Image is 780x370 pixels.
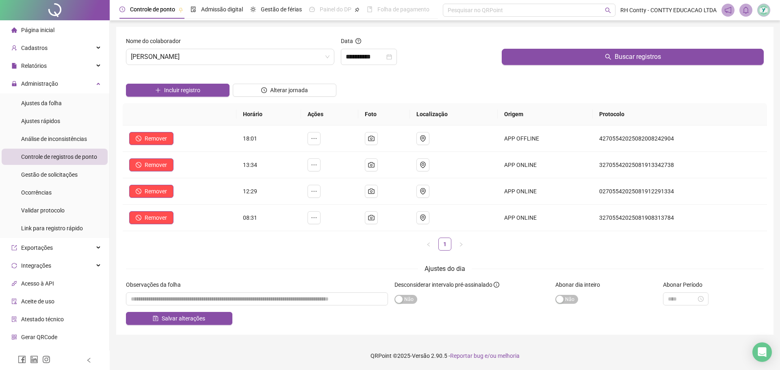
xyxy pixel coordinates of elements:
[18,355,26,364] span: facebook
[21,80,58,87] span: Administração
[498,205,593,231] td: APP ONLINE
[422,238,435,251] button: left
[450,353,520,359] span: Reportar bug e/ou melhoria
[663,280,708,289] label: Abonar Período
[233,84,336,97] button: Alterar jornada
[420,162,426,168] span: environment
[459,242,464,247] span: right
[438,238,451,251] li: 1
[21,63,47,69] span: Relatórios
[21,118,60,124] span: Ajustes rápidos
[126,37,186,45] label: Nome do colaborador
[233,88,336,94] a: Alterar jornada
[11,245,17,251] span: export
[377,6,429,13] span: Folha de pagamento
[21,280,54,287] span: Acesso à API
[368,214,375,221] span: camera
[11,299,17,304] span: audit
[593,103,767,125] th: Protocolo
[593,125,767,152] td: 42705542025082008242904
[145,213,167,222] span: Remover
[11,45,17,51] span: user-add
[368,188,375,195] span: camera
[21,136,87,142] span: Análise de inconsistências
[21,207,65,214] span: Validar protocolo
[368,135,375,142] span: camera
[11,281,17,286] span: api
[752,342,772,362] div: Open Intercom Messenger
[145,187,167,196] span: Remover
[261,6,302,13] span: Gestão de férias
[309,6,315,12] span: dashboard
[243,188,257,195] span: 12:29
[555,280,605,289] label: Abonar dia inteiro
[131,49,329,65] span: Rhayana Souza Chaves
[593,178,767,205] td: 02705542025081912291334
[136,136,141,141] span: stop
[145,134,167,143] span: Remover
[355,38,361,44] span: question-circle
[126,312,232,325] button: Salvar alterações
[243,162,257,168] span: 13:34
[236,103,301,125] th: Horário
[311,162,317,168] span: ellipsis
[42,355,50,364] span: instagram
[21,154,97,160] span: Controle de registros de ponto
[311,214,317,221] span: ellipsis
[11,334,17,340] span: qrcode
[11,63,17,69] span: file
[153,316,158,321] span: save
[394,281,492,288] span: Desconsiderar intervalo pré-assinalado
[502,49,764,65] button: Buscar registros
[110,342,780,370] footer: QRPoint © 2025 - 2.90.5 -
[422,238,435,251] li: Página anterior
[311,135,317,142] span: ellipsis
[420,214,426,221] span: environment
[21,171,78,178] span: Gestão de solicitações
[498,178,593,205] td: APP ONLINE
[126,280,186,289] label: Observações da folha
[261,87,267,93] span: clock-circle
[439,238,451,250] a: 1
[455,238,468,251] li: Próxima página
[341,38,353,44] span: Data
[21,189,52,196] span: Ocorrências
[243,214,257,221] span: 08:31
[11,263,17,268] span: sync
[455,238,468,251] button: right
[605,7,611,13] span: search
[250,6,256,12] span: sun
[119,6,125,12] span: clock-circle
[498,152,593,178] td: APP ONLINE
[243,135,257,142] span: 18:01
[410,103,498,125] th: Localização
[11,316,17,322] span: solution
[21,245,53,251] span: Exportações
[358,103,410,125] th: Foto
[129,158,173,171] button: Remover
[21,334,57,340] span: Gerar QRCode
[178,7,183,12] span: pushpin
[742,6,750,14] span: bell
[86,357,92,363] span: left
[11,81,17,87] span: lock
[130,6,175,13] span: Controle de ponto
[162,314,205,323] span: Salvar alterações
[605,54,611,60] span: search
[420,188,426,195] span: environment
[129,132,173,145] button: Remover
[426,242,431,247] span: left
[320,6,351,13] span: Painel do DP
[355,7,360,12] span: pushpin
[593,152,767,178] td: 32705542025081913342738
[367,6,373,12] span: book
[724,6,732,14] span: notification
[129,211,173,224] button: Remover
[758,4,770,16] img: 82867
[368,162,375,168] span: camera
[21,45,48,51] span: Cadastros
[620,6,717,15] span: RH Contty - CONTTY EDUCACAO LTDA
[615,52,661,62] span: Buscar registros
[136,188,141,194] span: stop
[30,355,38,364] span: linkedin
